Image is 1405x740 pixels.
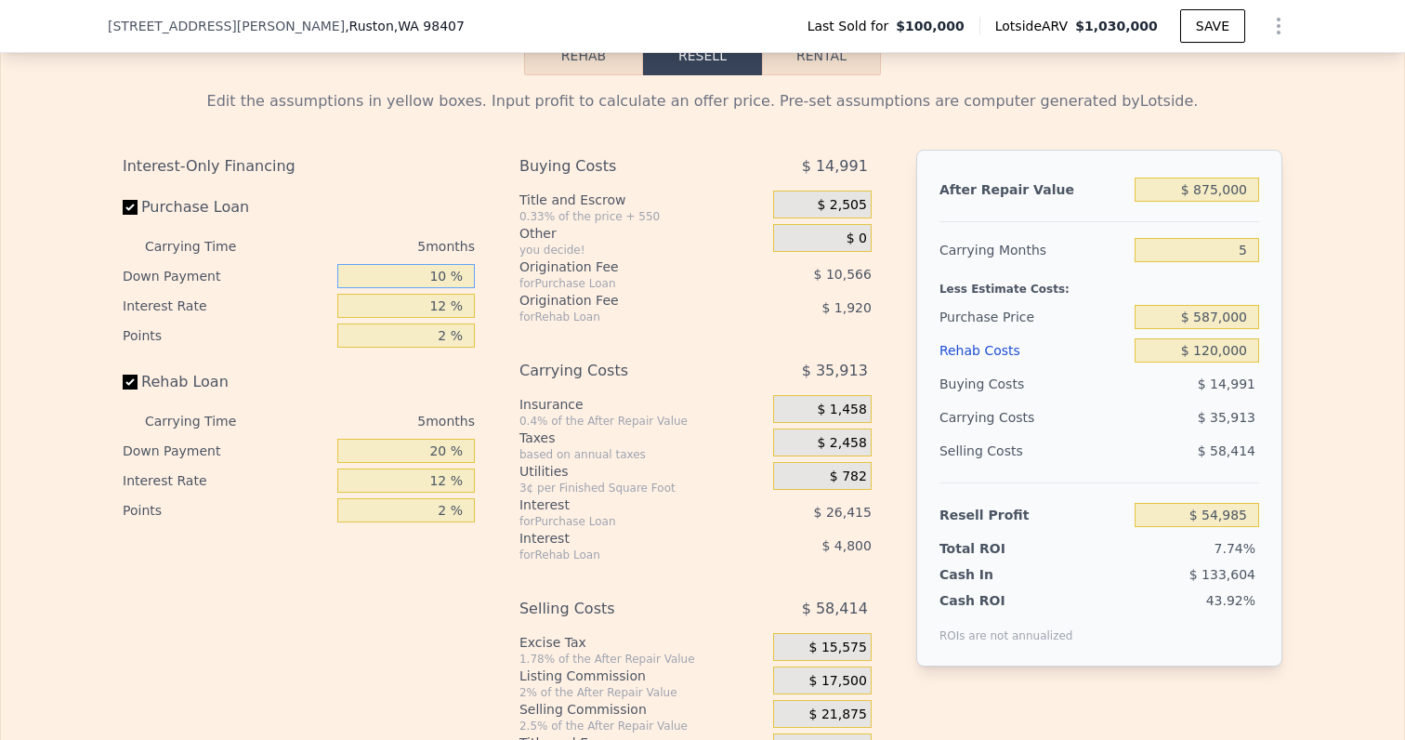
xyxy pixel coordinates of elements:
input: Rehab Loan [123,375,138,390]
span: $ 17,500 [809,673,867,690]
div: Selling Costs [519,592,727,626]
div: for Purchase Loan [519,514,727,529]
span: $ 10,566 [814,267,872,282]
button: Rehab [524,36,643,75]
span: 43.92% [1206,593,1255,608]
div: Interest [519,496,727,514]
div: 0.33% of the price + 550 [519,209,766,224]
button: Show Options [1260,7,1297,45]
div: Listing Commission [519,667,766,685]
div: Rehab Costs [939,334,1127,367]
div: Interest Rate [123,466,330,496]
div: for Rehab Loan [519,548,727,562]
button: Resell [643,36,762,75]
span: $ 4,800 [821,538,871,553]
div: for Purchase Loan [519,276,727,291]
span: Lotside ARV [995,17,1075,35]
div: Selling Commission [519,700,766,719]
span: , Ruston [345,17,465,35]
div: 0.4% of the After Repair Value [519,414,766,429]
div: Insurance [519,395,766,414]
div: After Repair Value [939,173,1127,206]
div: Taxes [519,429,766,447]
div: 1.78% of the After Repair Value [519,652,766,667]
span: $ 14,991 [802,150,868,183]
div: 2% of the After Repair Value [519,685,766,700]
span: $ 1,458 [817,402,866,418]
div: Origination Fee [519,291,727,310]
div: Less Estimate Costs: [939,267,1259,300]
div: Buying Costs [939,367,1127,401]
div: 3¢ per Finished Square Foot [519,481,766,496]
button: Rental [762,36,881,75]
div: Carrying Time [145,231,266,261]
div: 5 months [273,231,475,261]
span: $ 2,458 [817,435,866,452]
div: Other [519,224,766,243]
span: $100,000 [896,17,965,35]
span: Last Sold for [808,17,897,35]
div: you decide! [519,243,766,258]
span: $ 1,920 [821,300,871,315]
div: Resell Profit [939,498,1127,532]
span: $ 58,414 [802,592,868,626]
div: Interest [519,529,727,548]
div: Interest-Only Financing [123,150,475,183]
div: Points [123,496,330,525]
div: based on annual taxes [519,447,766,462]
span: $ 35,913 [1198,410,1255,425]
div: ROIs are not annualized [939,610,1073,643]
span: [STREET_ADDRESS][PERSON_NAME] [108,17,345,35]
span: 7.74% [1215,541,1255,556]
div: Carrying Costs [519,354,727,388]
span: $ 58,414 [1198,443,1255,458]
div: Interest Rate [123,291,330,321]
div: Excise Tax [519,633,766,652]
span: $ 2,505 [817,197,866,214]
div: Carrying Time [145,406,266,436]
span: $ 133,604 [1189,567,1255,582]
div: Carrying Months [939,233,1127,267]
div: Title and Escrow [519,191,766,209]
div: Cash In [939,565,1056,584]
div: for Rehab Loan [519,310,727,324]
div: Purchase Price [939,300,1127,334]
div: 2.5% of the After Repair Value [519,719,766,733]
span: $ 21,875 [809,707,867,723]
div: Origination Fee [519,258,727,276]
div: Edit the assumptions in yellow boxes. Input profit to calculate an offer price. Pre-set assumptio... [123,90,1282,112]
button: SAVE [1180,9,1245,43]
span: $1,030,000 [1075,19,1158,33]
label: Purchase Loan [123,191,330,224]
span: $ 0 [847,231,867,247]
label: Rehab Loan [123,365,330,399]
span: $ 14,991 [1198,377,1255,391]
span: $ 35,913 [802,354,868,388]
span: $ 782 [830,469,867,485]
span: $ 26,415 [814,505,872,520]
div: Carrying Costs [939,401,1056,434]
div: Points [123,321,330,350]
div: Selling Costs [939,434,1127,468]
span: $ 15,575 [809,640,867,656]
span: , WA 98407 [394,19,465,33]
div: Down Payment [123,436,330,466]
div: Cash ROI [939,591,1073,610]
div: Total ROI [939,539,1056,558]
input: Purchase Loan [123,200,138,215]
div: Buying Costs [519,150,727,183]
div: Down Payment [123,261,330,291]
div: Utilities [519,462,766,481]
div: 5 months [273,406,475,436]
